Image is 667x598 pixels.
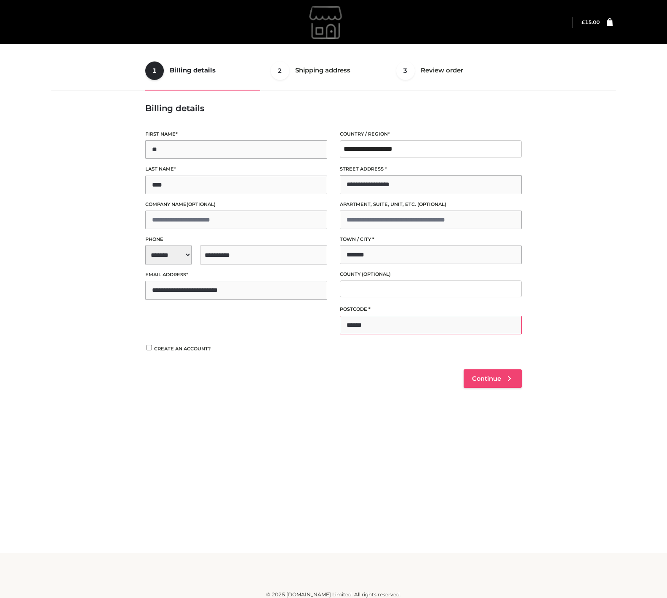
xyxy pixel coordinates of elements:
label: Town / City [340,235,522,243]
a: £15.00 [582,19,600,25]
span: Create an account? [154,346,211,352]
span: (optional) [417,201,446,207]
span: £ [582,19,585,25]
span: (optional) [362,271,391,277]
label: County [340,270,522,278]
label: Street address [340,165,522,173]
span: (optional) [187,201,216,207]
label: Postcode [340,305,522,313]
span: Continue [472,375,501,382]
label: Company name [145,200,327,208]
label: Country / Region [340,130,522,138]
img: gemmachan [264,1,390,43]
input: Create an account? [145,345,153,350]
label: Apartment, suite, unit, etc. [340,200,522,208]
a: Continue [464,369,522,388]
h3: Billing details [145,103,522,113]
label: First name [145,130,327,138]
label: Phone [145,235,327,243]
label: Email address [145,271,327,279]
bdi: 15.00 [582,19,600,25]
label: Last name [145,165,327,173]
